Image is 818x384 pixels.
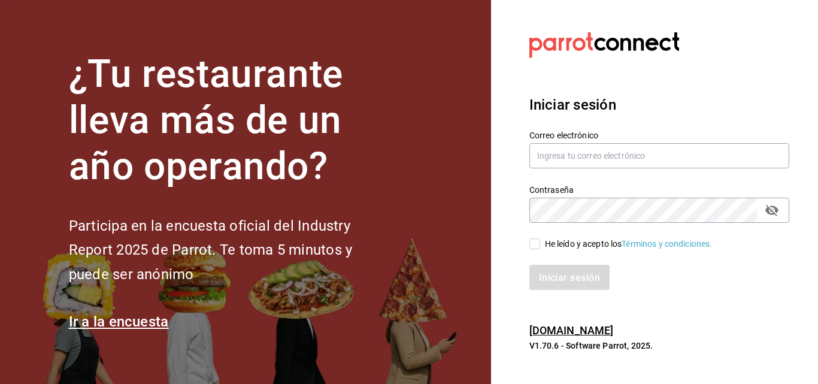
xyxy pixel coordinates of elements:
a: Ir a la encuesta [69,313,169,330]
font: Correo electrónico [529,131,598,140]
font: V1.70.6 - Software Parrot, 2025. [529,341,653,350]
a: Términos y condiciones. [622,239,712,249]
font: He leído y acepto los [545,239,622,249]
font: Contraseña [529,185,574,195]
font: Iniciar sesión [529,96,616,113]
a: [DOMAIN_NAME] [529,324,614,337]
input: Ingresa tu correo electrónico [529,143,789,168]
font: Participa en la encuesta oficial del Industry Report 2025 de Parrot. Te toma 5 minutos y puede se... [69,217,352,283]
font: ¿Tu restaurante lleva más de un año operando? [69,52,343,189]
button: campo de contraseña [762,200,782,220]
